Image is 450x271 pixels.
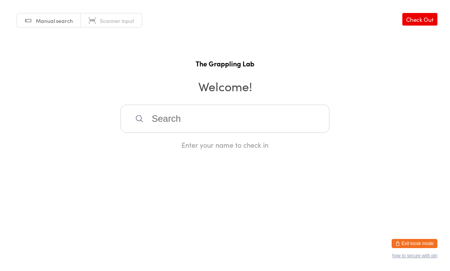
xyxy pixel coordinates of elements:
span: Scanner input [100,17,134,24]
button: Exit kiosk mode [392,239,437,248]
span: Manual search [36,17,73,24]
h1: The Grappling Lab [8,59,442,68]
a: Check Out [402,13,437,26]
input: Search [121,105,329,133]
div: Enter your name to check in [121,140,329,150]
h2: Welcome! [8,77,442,95]
button: how to secure with pin [392,253,437,258]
